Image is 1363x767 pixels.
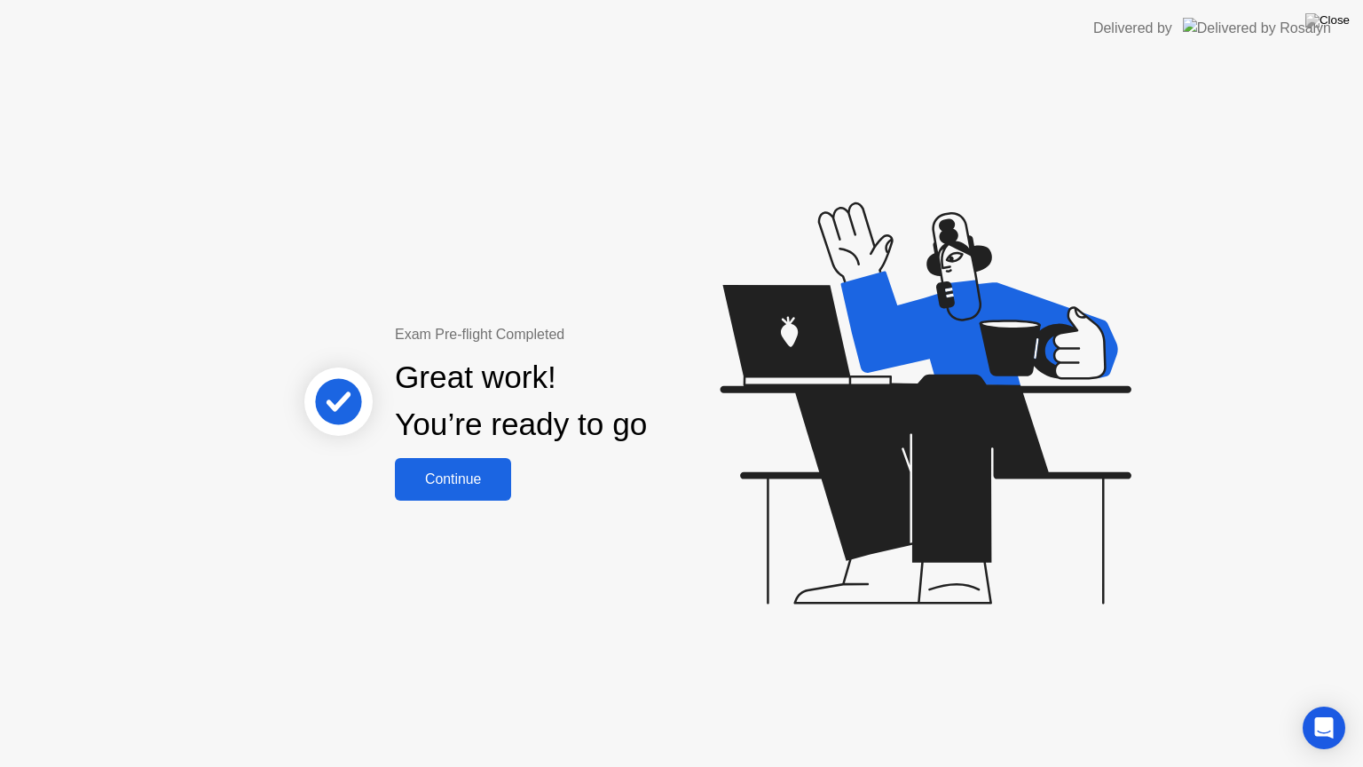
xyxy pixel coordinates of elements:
[1183,18,1331,38] img: Delivered by Rosalyn
[1305,13,1350,28] img: Close
[395,354,647,448] div: Great work! You’re ready to go
[1093,18,1172,39] div: Delivered by
[1303,707,1345,749] div: Open Intercom Messenger
[395,458,511,501] button: Continue
[400,471,506,487] div: Continue
[395,324,761,345] div: Exam Pre-flight Completed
